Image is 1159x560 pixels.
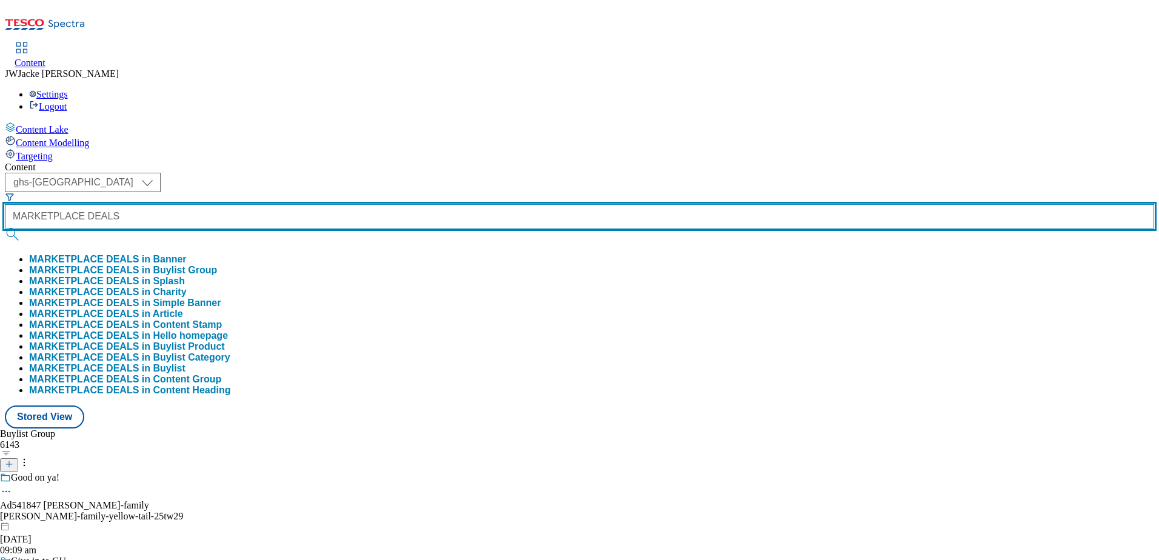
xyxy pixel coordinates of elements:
button: Stored View [5,405,84,428]
a: Content Modelling [5,135,1154,148]
div: MARKETPLACE DEALS in [29,287,187,298]
span: Jacke [PERSON_NAME] [18,68,119,79]
button: MARKETPLACE DEALS in Buylist Product [29,341,225,352]
span: JW [5,68,18,79]
span: Buylist Category [153,352,230,362]
button: MARKETPLACE DEALS in Content Group [29,374,221,385]
a: Targeting [5,148,1154,162]
div: Content [5,162,1154,173]
svg: Search Filters [5,192,15,202]
button: MARKETPLACE DEALS in Buylist Category [29,352,230,363]
button: MARKETPLACE DEALS in Buylist [29,363,185,374]
button: MARKETPLACE DEALS in Splash [29,276,185,287]
input: Search [5,204,1154,228]
a: Content [15,43,45,68]
button: MARKETPLACE DEALS in Content Heading [29,385,230,396]
a: Content Lake [5,122,1154,135]
div: MARKETPLACE DEALS in [29,341,225,352]
button: MARKETPLACE DEALS in Simple Banner [29,298,221,308]
button: MARKETPLACE DEALS in Charity [29,287,187,298]
div: MARKETPLACE DEALS in [29,308,183,319]
button: MARKETPLACE DEALS in Buylist Group [29,265,217,276]
button: MARKETPLACE DEALS in Article [29,308,183,319]
button: MARKETPLACE DEALS in Content Stamp [29,319,222,330]
span: Buylist Product [153,341,224,352]
button: MARKETPLACE DEALS in Hello homepage [29,330,228,341]
span: Buylist [153,363,185,373]
span: Content Modelling [16,138,89,148]
div: MARKETPLACE DEALS in [29,352,230,363]
span: Article [153,308,183,319]
a: Settings [29,89,68,99]
a: Logout [29,101,67,112]
span: Content Lake [16,124,68,135]
div: Good on ya! [11,472,59,483]
button: MARKETPLACE DEALS in Banner [29,254,187,265]
span: Charity [153,287,186,297]
span: Content [15,58,45,68]
span: Targeting [16,151,53,161]
div: MARKETPLACE DEALS in [29,363,185,374]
